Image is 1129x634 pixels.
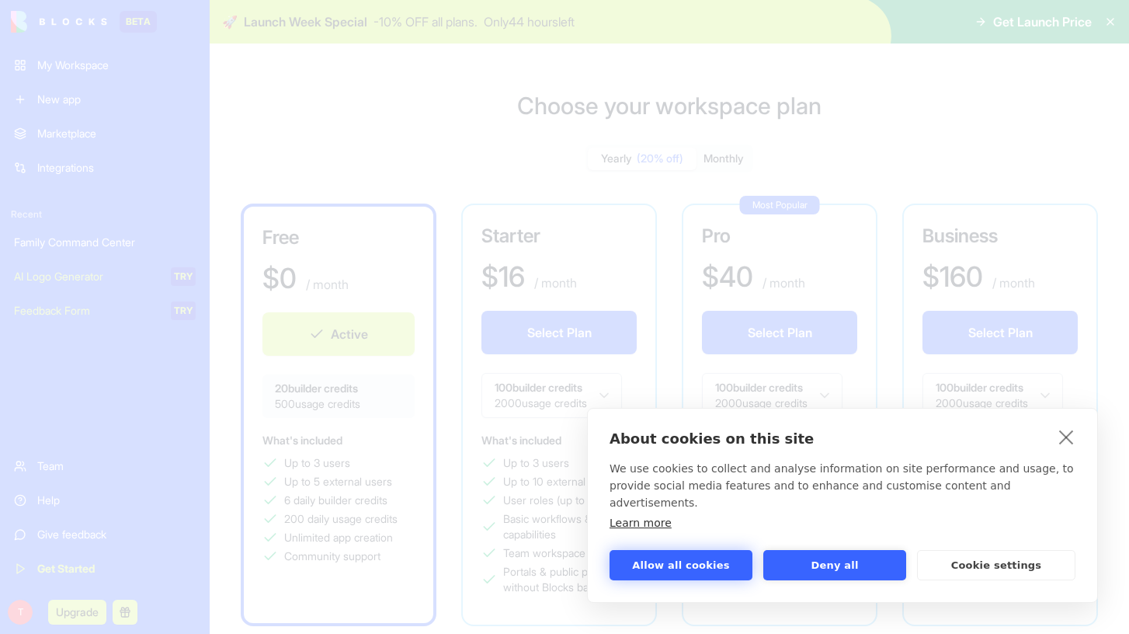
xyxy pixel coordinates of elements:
strong: About cookies on this site [610,430,814,447]
button: Deny all [763,550,906,580]
button: Allow all cookies [610,550,752,580]
p: We use cookies to collect and analyse information on site performance and usage, to provide socia... [610,460,1075,511]
a: Learn more [610,517,672,529]
a: close [1054,424,1079,449]
button: Cookie settings [917,550,1075,580]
